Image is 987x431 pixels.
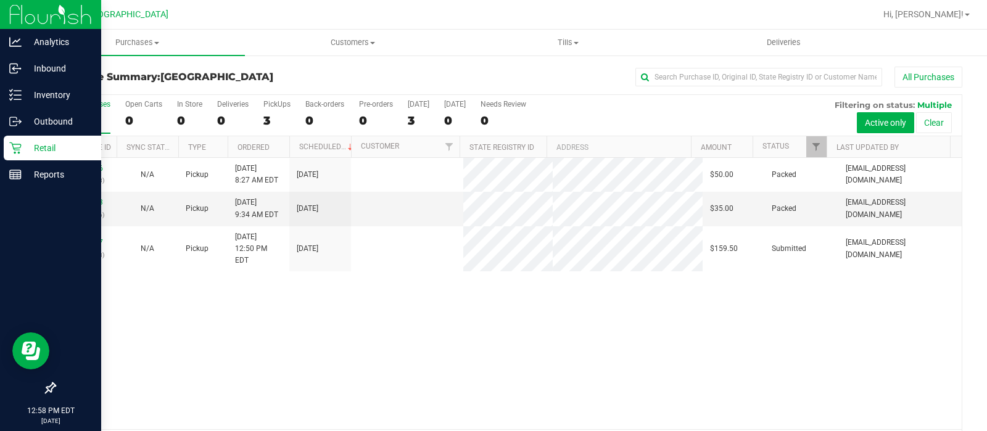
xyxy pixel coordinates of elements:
span: Not Applicable [141,204,154,213]
p: Retail [22,141,96,155]
div: 0 [177,113,202,128]
p: Reports [22,167,96,182]
span: Deliveries [750,37,817,48]
div: [DATE] [408,100,429,109]
span: Multiple [917,100,952,110]
inline-svg: Inbound [9,62,22,75]
div: Open Carts [125,100,162,109]
span: Pickup [186,169,209,181]
inline-svg: Inventory [9,89,22,101]
div: 0 [359,113,393,128]
a: Customers [245,30,460,55]
iframe: Resource center [12,332,49,369]
div: PickUps [263,100,291,109]
div: 0 [125,113,162,128]
h3: Purchase Summary: [54,72,357,83]
div: 3 [408,113,429,128]
p: 12:58 PM EDT [6,405,96,416]
div: 0 [217,113,249,128]
span: $35.00 [710,203,733,215]
span: Pickup [186,203,209,215]
span: Tills [461,37,675,48]
div: 0 [444,113,466,128]
span: Customers [246,37,460,48]
div: [DATE] [444,100,466,109]
div: 3 [263,113,291,128]
p: Inbound [22,61,96,76]
a: Deliveries [676,30,891,55]
a: Last Updated By [836,143,899,152]
button: All Purchases [894,67,962,88]
a: Type [188,143,206,152]
inline-svg: Analytics [9,36,22,48]
span: [EMAIL_ADDRESS][DOMAIN_NAME] [846,237,954,260]
span: Filtering on status: [835,100,915,110]
input: Search Purchase ID, Original ID, State Registry ID or Customer Name... [635,68,882,86]
button: N/A [141,169,154,181]
span: Not Applicable [141,170,154,179]
span: Hi, [PERSON_NAME]! [883,9,964,19]
span: [DATE] [297,243,318,255]
span: [EMAIL_ADDRESS][DOMAIN_NAME] [846,163,954,186]
button: N/A [141,243,154,255]
span: [DATE] [297,169,318,181]
inline-svg: Outbound [9,115,22,128]
span: Purchases [30,37,245,48]
span: $159.50 [710,243,738,255]
a: Purchases [30,30,245,55]
button: N/A [141,203,154,215]
div: Pre-orders [359,100,393,109]
span: Packed [772,169,796,181]
a: Status [762,142,789,150]
p: [DATE] [6,416,96,425]
span: [EMAIL_ADDRESS][DOMAIN_NAME] [846,197,954,220]
div: In Store [177,100,202,109]
inline-svg: Retail [9,142,22,154]
span: Not Applicable [141,244,154,253]
a: Tills [460,30,675,55]
a: Ordered [237,143,270,152]
a: State Registry ID [469,143,534,152]
th: Address [547,136,691,158]
a: Amount [701,143,732,152]
span: [DATE] 12:50 PM EDT [235,231,282,267]
span: [DATE] 9:34 AM EDT [235,197,278,220]
a: Filter [439,136,460,157]
a: Filter [806,136,827,157]
span: [GEOGRAPHIC_DATA] [84,9,168,20]
button: Active only [857,112,914,133]
span: $50.00 [710,169,733,181]
div: 0 [305,113,344,128]
a: Customer [361,142,399,150]
p: Analytics [22,35,96,49]
span: [DATE] 8:27 AM EDT [235,163,278,186]
span: Packed [772,203,796,215]
a: Scheduled [299,142,355,151]
button: Clear [916,112,952,133]
span: [DATE] [297,203,318,215]
div: 0 [481,113,526,128]
span: Submitted [772,243,806,255]
div: Needs Review [481,100,526,109]
p: Outbound [22,114,96,129]
inline-svg: Reports [9,168,22,181]
span: [GEOGRAPHIC_DATA] [160,71,273,83]
span: Pickup [186,243,209,255]
p: Inventory [22,88,96,102]
div: Back-orders [305,100,344,109]
div: Deliveries [217,100,249,109]
a: Sync Status [126,143,174,152]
